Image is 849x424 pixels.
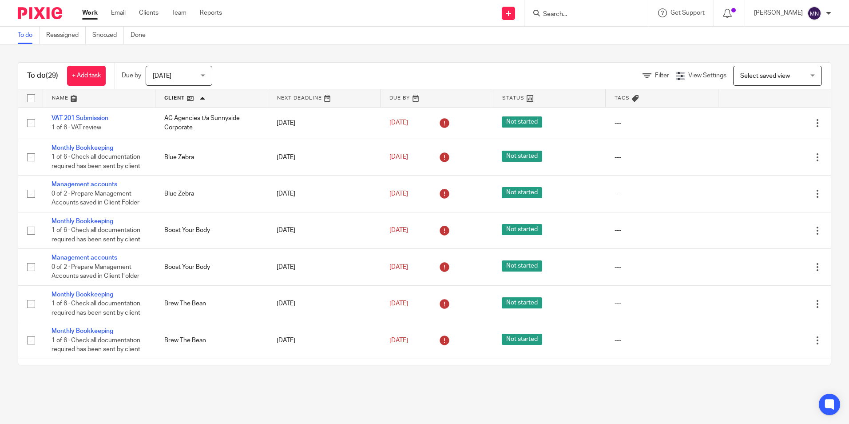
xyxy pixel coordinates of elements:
[268,322,381,359] td: [DATE]
[615,336,710,345] div: ---
[131,27,152,44] a: Done
[502,187,542,198] span: Not started
[27,71,58,80] h1: To do
[155,285,268,322] td: Brew The Bean
[389,154,408,160] span: [DATE]
[52,292,113,298] a: Monthly Bookkeeping
[52,154,140,170] span: 1 of 6 · Check all documentation required has been sent by client
[139,8,159,17] a: Clients
[52,191,139,206] span: 0 of 2 · Prepare Management Accounts saved in Client Folder
[542,11,622,19] input: Search
[615,299,710,308] div: ---
[389,300,408,307] span: [DATE]
[389,264,408,270] span: [DATE]
[52,255,117,261] a: Management accounts
[502,116,542,128] span: Not started
[502,151,542,162] span: Not started
[268,212,381,248] td: [DATE]
[155,212,268,248] td: Boost Your Body
[200,8,222,17] a: Reports
[268,107,381,139] td: [DATE]
[82,8,98,17] a: Work
[52,124,101,131] span: 1 of 6 · VAT review
[52,337,140,353] span: 1 of 6 · Check all documentation required has been sent by client
[172,8,186,17] a: Team
[111,8,126,17] a: Email
[268,285,381,322] td: [DATE]
[615,119,710,128] div: ---
[52,218,113,224] a: Monthly Bookkeeping
[155,249,268,285] td: Boost Your Body
[268,359,381,395] td: [DATE]
[389,191,408,197] span: [DATE]
[807,6,821,20] img: svg%3E
[52,365,117,371] a: Management accounts
[502,260,542,272] span: Not started
[389,120,408,126] span: [DATE]
[52,181,117,188] a: Management accounts
[52,264,139,280] span: 0 of 2 · Prepare Management Accounts saved in Client Folder
[18,27,40,44] a: To do
[502,297,542,308] span: Not started
[155,322,268,359] td: Brew The Bean
[52,328,113,334] a: Monthly Bookkeeping
[155,139,268,175] td: Blue Zebra
[155,176,268,212] td: Blue Zebra
[502,224,542,235] span: Not started
[155,107,268,139] td: AC Agencies t/a Sunnyside Corporate
[18,7,62,19] img: Pixie
[153,73,171,79] span: [DATE]
[52,115,108,121] a: VAT 201 Submission
[389,227,408,233] span: [DATE]
[740,73,790,79] span: Select saved view
[52,145,113,151] a: Monthly Bookkeeping
[688,72,726,79] span: View Settings
[52,300,140,316] span: 1 of 6 · Check all documentation required has been sent by client
[615,153,710,162] div: ---
[46,72,58,79] span: (29)
[67,66,106,86] a: + Add task
[754,8,803,17] p: [PERSON_NAME]
[92,27,124,44] a: Snoozed
[615,96,630,100] span: Tags
[52,227,140,243] span: 1 of 6 · Check all documentation required has been sent by client
[46,27,86,44] a: Reassigned
[268,176,381,212] td: [DATE]
[268,139,381,175] td: [DATE]
[268,249,381,285] td: [DATE]
[122,71,141,80] p: Due by
[655,72,669,79] span: Filter
[502,334,542,345] span: Not started
[670,10,705,16] span: Get Support
[615,189,710,198] div: ---
[615,226,710,235] div: ---
[389,337,408,344] span: [DATE]
[615,263,710,272] div: ---
[155,359,268,395] td: Brew The Bean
